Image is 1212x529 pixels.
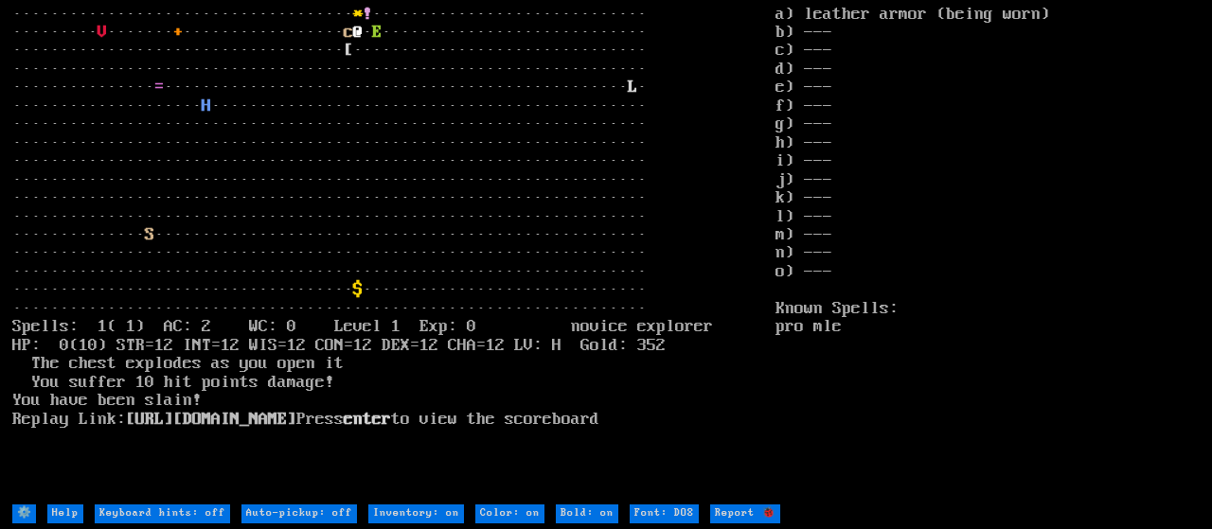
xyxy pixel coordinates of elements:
[344,41,353,60] font: [
[372,23,382,42] font: E
[353,280,363,299] font: $
[775,6,1200,503] stats: a) leather armor (being worn) b) --- c) --- d) --- e) --- f) --- g) --- h) --- i) --- j) --- k) -...
[173,23,183,42] font: +
[344,23,353,42] font: c
[126,410,296,429] a: [URL][DOMAIN_NAME]
[630,504,699,522] input: Font: DOS
[475,504,544,522] input: Color: on
[154,78,164,97] font: =
[353,23,363,42] font: @
[95,504,230,522] input: Keyboard hints: off
[628,78,637,97] font: L
[710,504,780,522] input: Report 🐞
[556,504,618,522] input: Bold: on
[98,23,107,42] font: V
[47,504,83,522] input: Help
[344,410,391,429] b: enter
[12,6,775,503] larn: ···································· ····························· ········· ······· ············...
[363,5,372,24] font: !
[202,97,211,115] font: H
[368,504,464,522] input: Inventory: on
[145,225,154,244] font: S
[241,504,357,522] input: Auto-pickup: off
[12,504,36,522] input: ⚙️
